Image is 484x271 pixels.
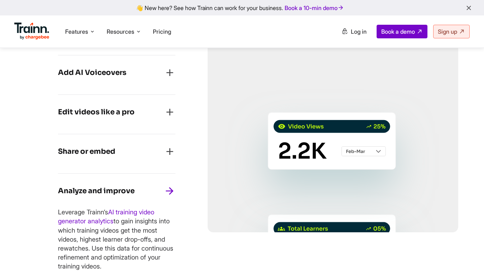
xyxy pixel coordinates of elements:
span: Book a demo [381,28,415,35]
span: Sign up [438,28,457,35]
h4: Add AI Voiceovers [58,67,126,79]
h4: Analyze and improve [58,185,135,197]
a: Sign up [433,25,470,38]
a: Log in [337,25,371,38]
span: Log in [351,28,367,35]
a: Pricing [153,28,171,35]
span: Resources [107,28,134,35]
h4: Share or embed [58,146,115,157]
p: Leverage Trainn’s to gain insights into which training videos get the most videos, highest learne... [58,208,175,271]
iframe: Chat Widget [448,237,484,271]
div: 👋 New here? See how Trainn can work for your business. [4,4,480,11]
img: Trainn Logo [14,23,49,40]
span: Features [65,28,88,35]
img: video-analytics.svg [208,37,458,232]
h4: Edit videos like a pro [58,106,135,118]
a: Book a demo [377,25,427,38]
a: Book a 10-min demo [283,3,345,13]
